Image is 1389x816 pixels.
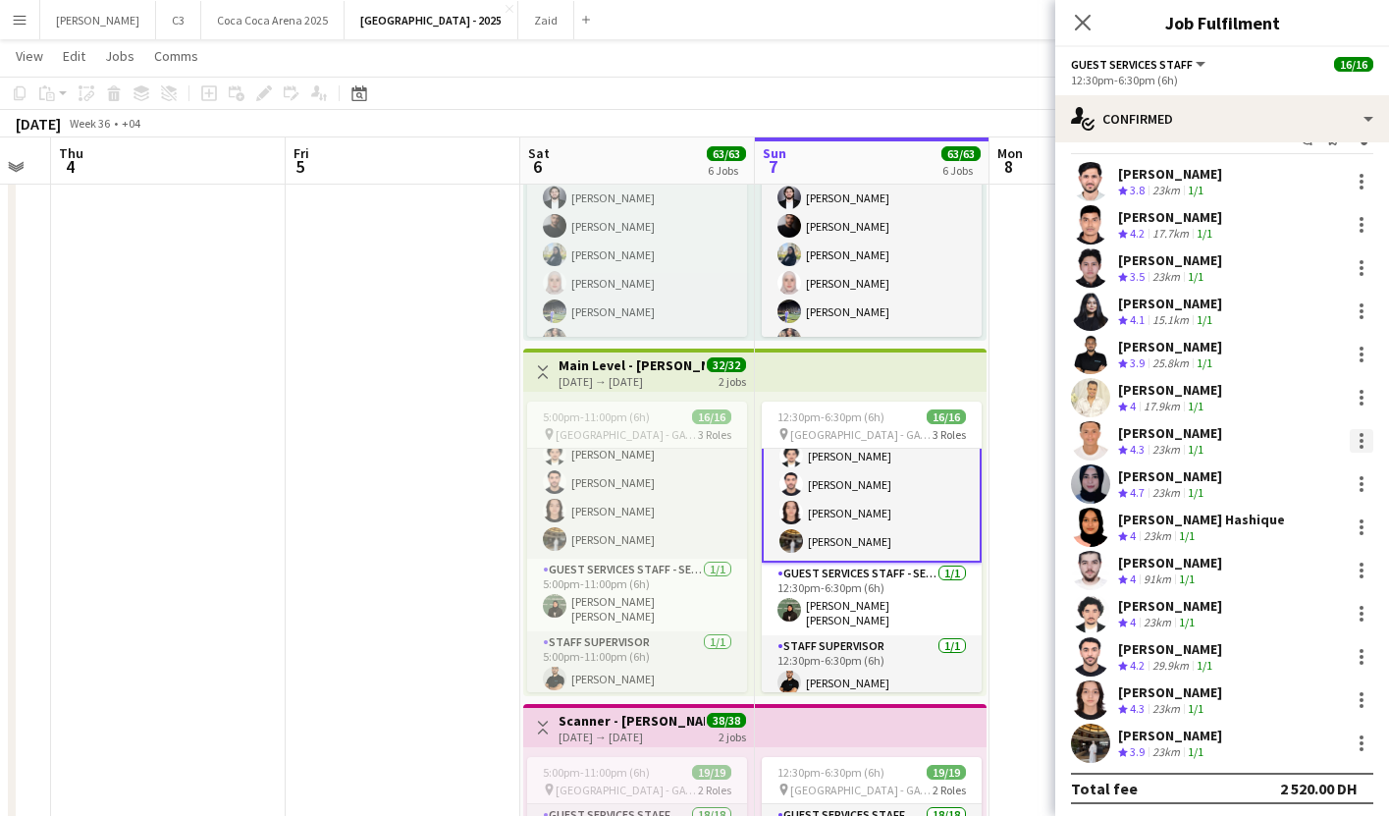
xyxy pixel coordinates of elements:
div: Confirmed [1055,95,1389,142]
div: [PERSON_NAME] [1118,295,1222,312]
button: Guest Services Staff [1071,57,1208,72]
div: 2 jobs [719,372,746,389]
span: 19/19 [927,765,966,780]
app-skills-label: 1/1 [1179,528,1195,543]
button: Coca Coca Arena 2025 [201,1,345,39]
span: 63/63 [707,146,746,161]
div: 23km [1149,269,1184,286]
span: 4 [56,155,83,178]
div: [PERSON_NAME] [1118,467,1222,485]
div: [PERSON_NAME] [1118,727,1222,744]
div: [PERSON_NAME] [1118,597,1222,615]
button: [PERSON_NAME] [40,1,156,39]
app-skills-label: 1/1 [1188,183,1203,197]
span: Edit [63,47,85,65]
div: 23km [1149,744,1184,761]
app-job-card: 12:30pm-6:30pm (6h)11/11 [GEOGRAPHIC_DATA] - GATE 72 RolesGuest Services Staff10/1012:30pm-6:30pm... [762,46,982,337]
div: [PERSON_NAME] [1118,381,1222,399]
a: Comms [146,43,206,69]
div: 2 jobs [719,728,746,744]
span: 5 [291,155,309,178]
span: 2 Roles [698,783,731,797]
span: 3.8 [1130,183,1145,197]
span: 38/38 [707,713,746,728]
span: 16/16 [1334,57,1373,72]
div: 29.9km [1149,658,1193,675]
div: [DATE] → [DATE] [559,730,705,744]
app-card-role: Staff Supervisor1/15:00pm-11:00pm (6h)[PERSON_NAME] [527,631,747,698]
button: C3 [156,1,201,39]
span: 7 [760,155,786,178]
div: 17.7km [1149,226,1193,243]
span: [GEOGRAPHIC_DATA] - GATE 7 [790,427,933,442]
span: 4.3 [1130,701,1145,716]
span: 4 [1130,615,1136,629]
span: Week 36 [65,116,114,131]
div: 23km [1149,183,1184,199]
span: 5:00pm-11:00pm (6h) [543,765,650,780]
div: 12:30pm-6:30pm (6h) [1071,73,1373,87]
div: 91km [1140,571,1175,588]
span: 12:30pm-6:30pm (6h) [777,765,884,780]
span: 4 [1130,528,1136,543]
span: Jobs [105,47,134,65]
span: 4.7 [1130,485,1145,500]
span: Comms [154,47,198,65]
span: 63/63 [941,146,981,161]
div: [DATE] [16,114,61,134]
div: 2 520.00 DH [1280,779,1358,798]
span: [GEOGRAPHIC_DATA] - GATE 7 [556,427,698,442]
span: 4.2 [1130,658,1145,673]
button: [GEOGRAPHIC_DATA] - 2025 [345,1,518,39]
span: [GEOGRAPHIC_DATA] - GATE 7 [556,783,698,797]
a: Jobs [97,43,142,69]
span: 32/32 [707,357,746,372]
span: Sat [528,144,550,162]
div: [PERSON_NAME] Hashique [1118,511,1285,528]
span: 5:00pm-11:00pm (6h) [543,409,650,424]
span: 16/16 [692,409,731,424]
app-card-role: Guest Services Staff10/105:00pm-11:00pm (6h)[PERSON_NAME][PERSON_NAME][PERSON_NAME][PERSON_NAME][... [527,93,747,416]
div: Total fee [1071,779,1138,798]
div: 15.1km [1149,312,1193,329]
div: [PERSON_NAME] [1118,338,1222,355]
span: 3.9 [1130,744,1145,759]
app-job-card: 5:00pm-11:00pm (6h)11/11 [GEOGRAPHIC_DATA] - GATE 72 RolesGuest Services Staff10/105:00pm-11:00pm... [527,46,747,337]
a: Edit [55,43,93,69]
h3: Scanner - [PERSON_NAME] [559,712,705,730]
div: 23km [1140,528,1175,545]
div: +04 [122,116,140,131]
div: [PERSON_NAME] [1118,554,1222,571]
div: 23km [1140,615,1175,631]
app-card-role: Staff Supervisor1/112:30pm-6:30pm (6h)[PERSON_NAME] [762,635,982,702]
app-skills-label: 1/1 [1188,399,1203,413]
span: View [16,47,43,65]
span: 4 [1130,571,1136,586]
span: 4.2 [1130,226,1145,241]
app-job-card: 12:30pm-6:30pm (6h)16/16 [GEOGRAPHIC_DATA] - GATE 73 Roles[PERSON_NAME] Hashique[PERSON_NAME][PER... [762,402,982,692]
app-skills-label: 1/1 [1197,355,1212,370]
app-job-card: 5:00pm-11:00pm (6h)16/16 [GEOGRAPHIC_DATA] - GATE 73 Roles[PERSON_NAME] Hashique[PERSON_NAME][PER... [527,402,747,692]
span: Thu [59,144,83,162]
span: 3.5 [1130,269,1145,284]
h3: Job Fulfilment [1055,10,1389,35]
span: 3 Roles [698,427,731,442]
span: [GEOGRAPHIC_DATA] - GATE 7 [790,783,933,797]
span: 3.9 [1130,355,1145,370]
span: 3 Roles [933,427,966,442]
div: 23km [1149,701,1184,718]
div: [PERSON_NAME] [1118,208,1222,226]
app-skills-label: 1/1 [1188,701,1203,716]
app-skills-label: 1/1 [1179,615,1195,629]
span: 12:30pm-6:30pm (6h) [777,409,884,424]
h3: Main Level - [PERSON_NAME] [559,356,705,374]
div: [DATE] → [DATE] [559,374,705,389]
app-skills-label: 1/1 [1188,442,1203,457]
div: 6 Jobs [942,163,980,178]
div: [PERSON_NAME] [1118,683,1222,701]
app-skills-label: 1/1 [1188,269,1203,284]
span: 4 [1130,399,1136,413]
